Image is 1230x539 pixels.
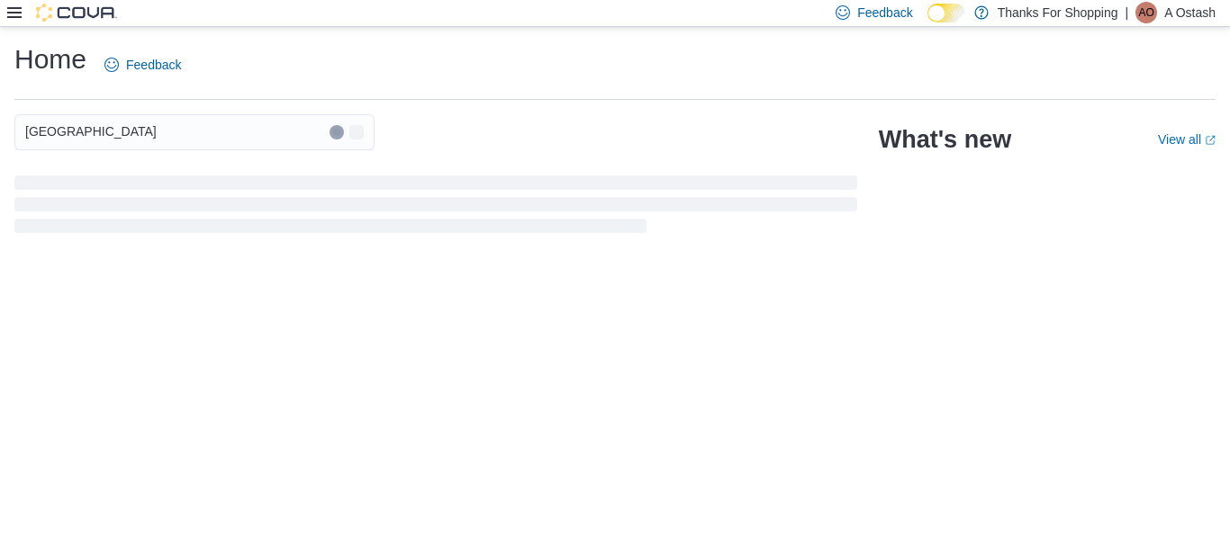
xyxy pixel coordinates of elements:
a: Feedback [97,47,188,83]
h1: Home [14,41,86,77]
span: [GEOGRAPHIC_DATA] [25,121,157,142]
div: A Ostash [1135,2,1157,23]
svg: External link [1205,135,1216,146]
span: Feedback [857,4,912,22]
p: | [1126,2,1129,23]
button: Clear input [330,125,344,139]
h2: What's new [879,125,1011,154]
p: A Ostash [1164,2,1216,23]
p: Thanks For Shopping [998,2,1118,23]
button: Open list of options [349,125,364,139]
span: AO [1139,2,1154,23]
span: Loading [14,179,857,237]
img: Cova [36,4,117,22]
a: View allExternal link [1158,132,1216,147]
input: Dark Mode [927,4,965,22]
span: Feedback [126,56,181,74]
